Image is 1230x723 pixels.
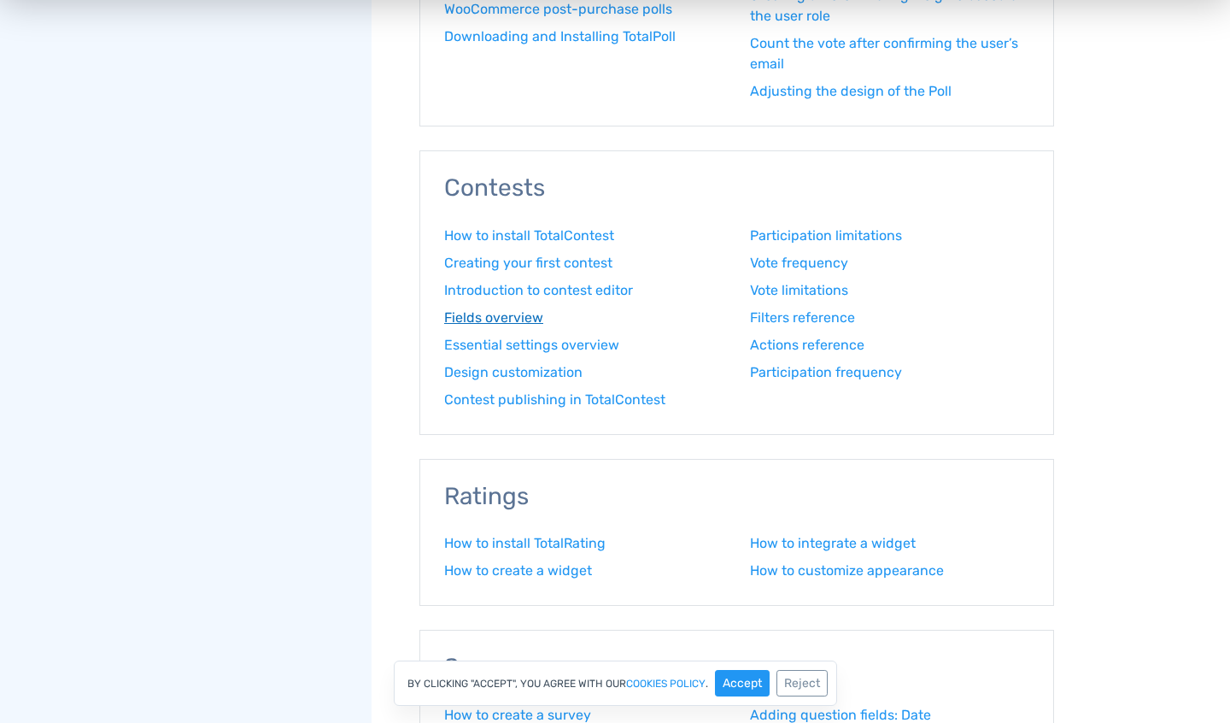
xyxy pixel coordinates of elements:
[444,655,1029,681] h3: Surveys
[626,679,706,689] a: cookies policy
[444,390,724,410] a: Contest publishing in TotalContest
[444,280,724,301] a: Introduction to contest editor
[750,362,1030,383] a: Participation frequency
[444,175,1029,202] h3: Contests
[444,484,1029,510] h3: Ratings
[750,226,1030,246] a: Participation limitations
[715,670,770,697] button: Accept
[750,81,1030,102] a: Adjusting the design of the Poll
[750,335,1030,356] a: Actions reference
[750,561,1030,581] a: How to customize appearance
[750,308,1030,328] a: Filters reference
[444,308,724,328] a: Fields overview
[444,226,724,246] a: How to install TotalContest
[444,533,724,554] a: How to install TotalRating
[776,670,828,697] button: Reject
[750,533,1030,554] a: How to integrate a widget
[444,26,724,47] a: Downloading and Installing TotalPoll
[750,33,1030,74] a: Count the vote after confirming the user’s email
[394,661,837,706] div: By clicking "Accept", you agree with our .
[444,335,724,356] a: Essential settings overview
[750,253,1030,273] a: Vote frequency
[444,362,724,383] a: Design customization
[444,253,724,273] a: Creating your first contest
[444,561,724,581] a: How to create a widget
[750,280,1030,301] a: Vote limitations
